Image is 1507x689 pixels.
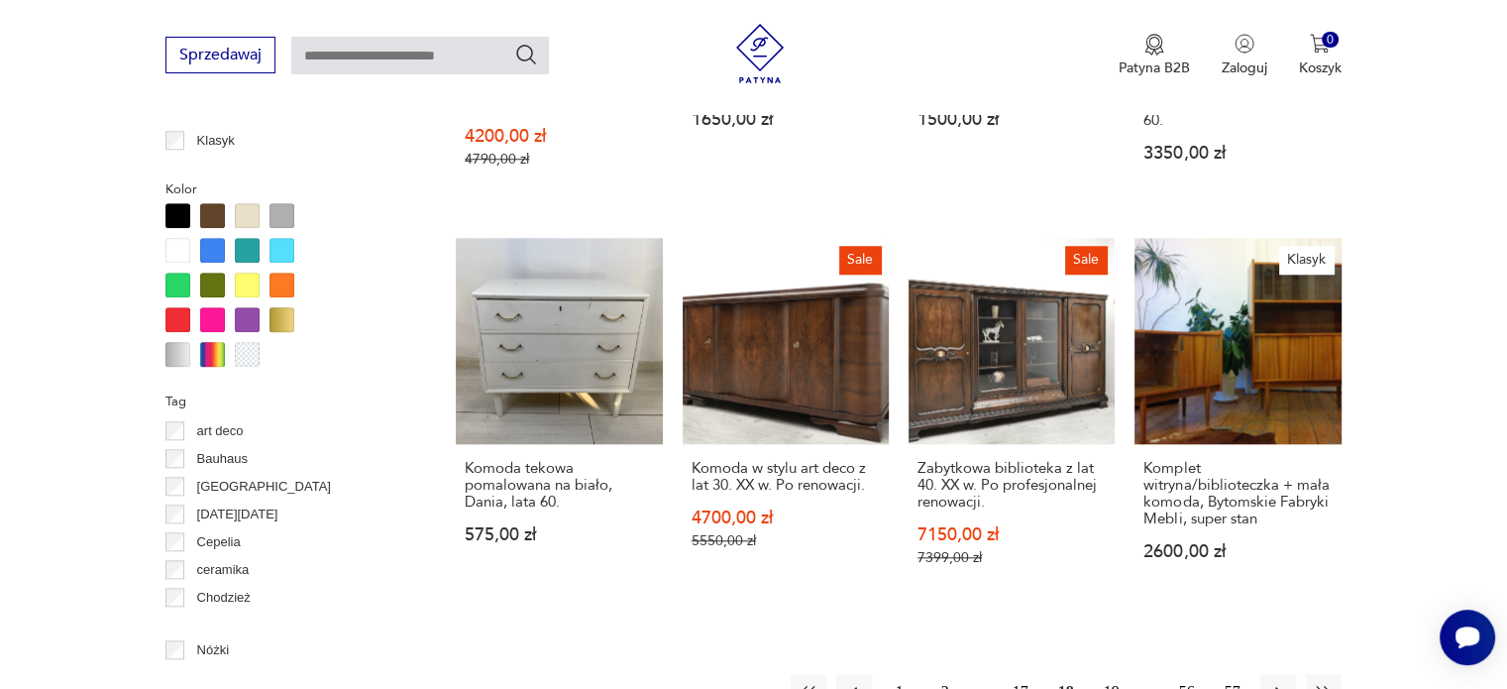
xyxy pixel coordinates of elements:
a: SaleZabytkowa biblioteka z lat 40. XX w. Po profesjonalnej renowacji.Zabytkowa biblioteka z lat 4... [909,238,1115,605]
p: Bauhaus [197,448,248,470]
p: Cepelia [197,531,241,553]
img: Ikonka użytkownika [1235,34,1254,54]
p: 7150,00 zł [917,526,1106,543]
h3: Komoda tekowa pomalowana na biało, Dania, lata 60. [465,460,653,511]
p: [GEOGRAPHIC_DATA] [197,476,331,498]
p: 5550,00 zł [692,532,880,549]
p: ceramika [197,559,250,581]
p: 1650,00 zł [692,111,880,128]
p: Koszyk [1299,58,1342,77]
p: Patyna B2B [1119,58,1190,77]
h3: Zabytkowa biblioteka z lat 40. XX w. Po profesjonalnej renowacji. [917,460,1106,511]
a: Ikona medaluPatyna B2B [1119,34,1190,77]
p: Kolor [165,178,408,200]
p: 2600,00 zł [1143,543,1332,560]
a: Komoda tekowa pomalowana na biało, Dania, lata 60.Komoda tekowa pomalowana na biało, Dania, lata ... [456,238,662,605]
p: 3350,00 zł [1143,145,1332,162]
p: Ćmielów [197,615,247,636]
button: Patyna B2B [1119,34,1190,77]
p: Nóżki [197,639,230,661]
img: Patyna - sklep z meblami i dekoracjami vintage [730,24,790,83]
img: Ikona koszyka [1310,34,1330,54]
p: [DATE][DATE] [197,504,278,525]
p: 4790,00 zł [465,151,653,168]
iframe: Smartsupp widget button [1440,610,1495,665]
div: 0 [1322,32,1339,49]
h3: Komoda w stylu art deco z lat 30. XX w. Po renowacji. [692,460,880,494]
p: 7399,00 zł [917,549,1106,566]
p: Klasyk [197,130,235,152]
img: Ikona medalu [1144,34,1164,56]
button: 0Koszyk [1299,34,1342,77]
p: Chodzież [197,587,251,609]
p: Zaloguj [1222,58,1267,77]
p: art deco [197,420,244,442]
a: KlasykKomplet witryna/biblioteczka + mała komoda, Bytomskie Fabryki Mebli, super stanKomplet witr... [1134,238,1341,605]
button: Zaloguj [1222,34,1267,77]
button: Sprzedawaj [165,37,275,73]
a: SaleKomoda w stylu art deco z lat 30. XX w. Po renowacji.Komoda w stylu art deco z lat 30. XX w. ... [683,238,889,605]
a: Sprzedawaj [165,50,275,63]
p: 1500,00 zł [917,111,1106,128]
p: Tag [165,391,408,412]
button: Szukaj [514,43,538,66]
h3: Komplet witryna/biblioteczka + mała komoda, Bytomskie Fabryki Mebli, super stan [1143,460,1332,527]
p: 575,00 zł [465,526,653,543]
h3: Komoda tekowa siedmiodniowa, [GEOGRAPHIC_DATA], lata 60. [1143,61,1332,129]
p: 4700,00 zł [692,510,880,526]
p: 4200,00 zł [465,128,653,145]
